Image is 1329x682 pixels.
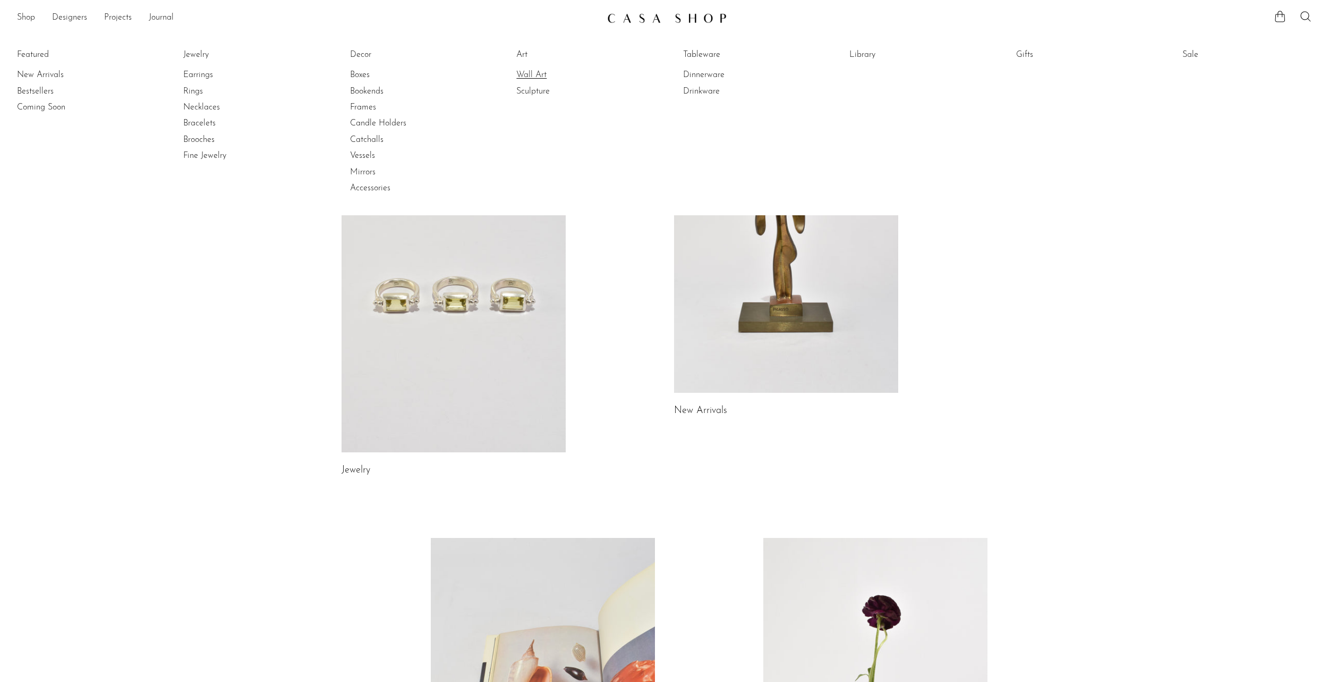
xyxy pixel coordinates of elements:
a: Library [849,49,929,61]
a: Designers [52,11,87,25]
a: Coming Soon [17,102,97,113]
a: Bookends [350,86,430,97]
a: Frames [350,102,430,113]
a: Art [516,49,596,61]
a: Necklaces [183,102,263,113]
a: New Arrivals [17,69,97,81]
ul: Gifts [1016,47,1096,67]
a: Sale [1182,49,1262,61]
a: Journal [149,11,174,25]
ul: Featured [17,67,97,115]
ul: Sale [1182,47,1262,67]
a: Jewelry [183,49,263,61]
a: Catchalls [350,134,430,146]
a: Bracelets [183,117,263,129]
a: Wall Art [516,69,596,81]
a: Gifts [1016,49,1096,61]
a: Drinkware [683,86,763,97]
a: Vessels [350,150,430,162]
ul: Jewelry [183,47,263,164]
a: Fine Jewelry [183,150,263,162]
a: Candle Holders [350,117,430,129]
a: Brooches [183,134,263,146]
a: Accessories [350,182,430,194]
a: Mirrors [350,166,430,178]
a: New Arrivals [674,406,727,416]
a: Bestsellers [17,86,97,97]
a: Shop [17,11,35,25]
a: Rings [183,86,263,97]
a: Jewelry [342,466,370,475]
a: Sculpture [516,86,596,97]
ul: NEW HEADER MENU [17,9,599,27]
ul: Tableware [683,47,763,99]
ul: Library [849,47,929,67]
a: Earrings [183,69,263,81]
a: Projects [104,11,132,25]
a: Decor [350,49,430,61]
ul: Decor [350,47,430,197]
a: Boxes [350,69,430,81]
a: Dinnerware [683,69,763,81]
a: Tableware [683,49,763,61]
nav: Desktop navigation [17,9,599,27]
ul: Art [516,47,596,99]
